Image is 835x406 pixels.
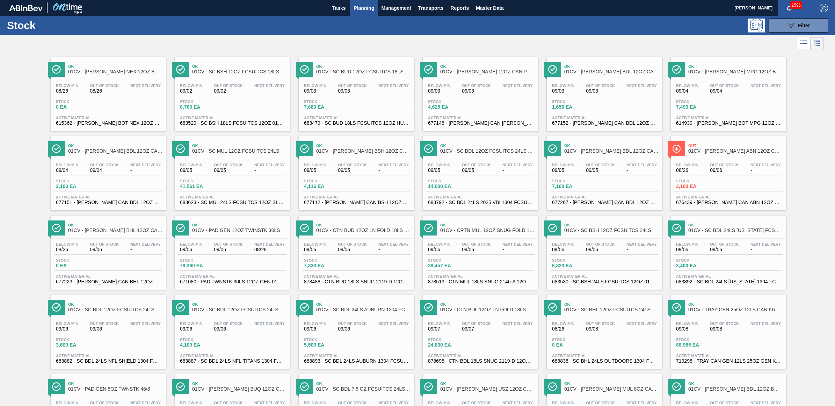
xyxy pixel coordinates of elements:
[338,247,367,252] span: 09/06
[56,116,161,120] span: Active Material
[750,247,781,252] span: -
[354,4,374,12] span: Planning
[304,195,409,199] span: Active Material
[676,84,698,88] span: Below Min
[180,247,202,252] span: 09/06
[300,144,309,153] img: Ícone
[626,242,657,246] span: Next Delivery
[750,242,781,246] span: Next Delivery
[169,290,293,369] a: ÍconeOk01CV - SC BDL 12OZ FCSUITCS 24LS NFL TITANS HULK HANDLEBelow Min09/06Out Of Stock09/06Next...
[214,168,243,173] span: 09/05
[56,242,78,246] span: Below Min
[304,279,409,284] span: 878488 - CTN BUD 18LS SNUG 2119-D 12OZ FOLD 0423
[672,303,681,312] img: Ícone
[750,88,781,94] span: -
[45,210,169,290] a: ÍconeOk01CV - [PERSON_NAME] BHL 12OZ CAN TWNSTK 30/12 CAN CAN OUTDOOR PROMOBelow Min08/26Out Of S...
[502,84,533,88] span: Next Delivery
[552,179,601,183] span: Stock
[676,116,781,120] span: Active Material
[564,144,659,148] span: Ok
[552,274,657,278] span: Active Material
[180,242,202,246] span: Below Min
[90,88,119,94] span: 08/26
[169,52,293,131] a: ÍconeOk01CV - SC BSH 12OZ FCSUITCS 18LSBelow Min09/02Out Of Stock09/02Next Delivery-Stock8,760 EA...
[304,242,326,246] span: Below Min
[254,242,285,246] span: Next Delivery
[676,121,781,126] span: 614939 - CARR BOT MPG 12OZ SNUG 12/12 12OZ BOT 05
[688,64,783,68] span: Ok
[304,168,326,173] span: 09/05
[192,69,286,74] span: 01CV - SC BSH 12OZ FCSUITCS 18LS
[552,168,574,173] span: 09/05
[304,104,353,110] span: 7,680 EA
[304,274,409,278] span: Active Material
[676,279,781,284] span: 683892 - SC BDL 24LS ALABAMA 1304 FCSUITCS 12OZ 1
[56,100,105,104] span: Stock
[552,116,657,120] span: Active Material
[424,65,433,74] img: Ícone
[502,168,533,173] span: -
[440,69,535,74] span: 01CV - CARR BUD 12OZ CAN PK 12/12 MILITARY PROMO
[56,274,161,278] span: Active Material
[476,4,503,12] span: Master Data
[440,302,535,306] span: Ok
[440,148,535,154] span: 01CV - SC BDL 12OZ FCSUITCS 24LS HULK HANDLE-Aqueous
[180,321,202,326] span: Below Min
[45,290,169,369] a: ÍconeOk01CV - SC BDL 12OZ FCSUITCS 24LS NFL-GENERIC SHIELD HULK HANDLEBelow Min09/06Out Of Stock0...
[331,4,347,12] span: Tasks
[378,242,409,246] span: Next Delivery
[378,168,409,173] span: -
[316,144,411,148] span: Ok
[666,210,790,290] a: ÍconeOk01CV - SC BDL 24LS [US_STATE] FCSUITCS 12OZ HULK HBelow Min09/06Out Of Stock09/06Next Deli...
[548,65,557,74] img: Ícone
[192,148,286,154] span: 01CV - SC MUL 12OZ FCSUITCS 24LS
[192,302,286,306] span: Ok
[180,168,202,173] span: 09/05
[304,258,353,262] span: Stock
[378,247,409,252] span: -
[418,4,443,12] span: Transports
[502,163,533,167] span: Next Delivery
[626,84,657,88] span: Next Delivery
[666,52,790,131] a: ÍconeOk01CV - [PERSON_NAME] MPG 12OZ BOT SNUG 12/12 12OZ BOT SEPARATION updateBelow Min09/04Out O...
[750,163,781,167] span: Next Delivery
[68,148,162,154] span: 01CV - CARR BDL 12OZ CAN TWNSTK 30/12 CAN-Aqueous
[428,104,477,110] span: 4,625 EA
[688,223,783,227] span: Ok
[688,302,783,306] span: Ok
[428,168,450,173] span: 09/05
[338,163,367,167] span: Out Of Stock
[450,4,469,12] span: Reports
[586,242,615,246] span: Out Of Stock
[750,84,781,88] span: Next Delivery
[304,179,353,183] span: Stock
[56,200,161,205] span: 677151 - CARR CAN BDL 12OZ 2025 TWNSTK 30/12 CAN
[428,258,477,262] span: Stock
[428,100,477,104] span: Stock
[316,69,411,74] span: 01CV - SC BUD 12OZ FCSUITCS 18LS AQUEOUS COATING
[56,263,105,268] span: 0 EA
[424,303,433,312] img: Ícone
[68,69,162,74] span: 01CV - CARR NEX 12OZ BOT SNUG 12/12 12OZ BOT
[586,84,615,88] span: Out Of Stock
[552,195,657,199] span: Active Material
[676,200,781,205] span: 676439 - CARR CAN ABN 12OZ TWNSTK 30/12 CAN 0822
[56,104,105,110] span: 0 EA
[552,163,574,167] span: Below Min
[462,321,491,326] span: Out Of Stock
[214,247,243,252] span: 09/06
[192,223,286,227] span: Ok
[428,242,450,246] span: Below Min
[552,247,574,252] span: 09/06
[424,224,433,232] img: Ícone
[68,144,162,148] span: Ok
[180,195,285,199] span: Active Material
[676,179,725,183] span: Stock
[552,100,601,104] span: Stock
[52,224,61,232] img: Ícone
[688,69,783,74] span: 01CV - CARR MPG 12OZ BOT SNUG 12/12 12OZ BOT SEPARATION update
[428,274,533,278] span: Active Material
[676,274,781,278] span: Active Material
[417,52,542,131] a: ÍconeOk01CV - [PERSON_NAME] 12OZ CAN PK 12/12 MILITARY PROMOBelow Min09/03Out Of Stock09/03Next D...
[564,148,659,154] span: 01CV - CARR BDL 12OZ CAN TWNSTK 30/12 CAN NFL-FALCONS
